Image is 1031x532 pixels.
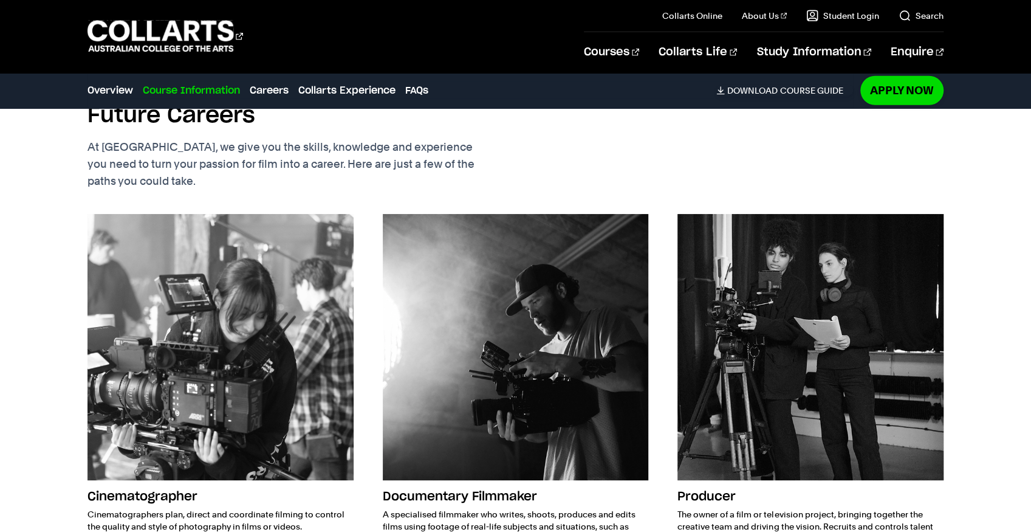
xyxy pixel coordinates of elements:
[584,32,639,72] a: Courses
[716,85,853,96] a: DownloadCourse Guide
[677,485,944,508] h3: Producer
[87,19,243,54] div: Go to homepage
[87,139,531,190] p: At [GEOGRAPHIC_DATA], we give you the skills, knowledge and experience you need to turn your pass...
[806,10,879,22] a: Student Login
[727,85,778,96] span: Download
[87,83,133,98] a: Overview
[383,485,649,508] h3: Documentary Filmmaker
[87,102,255,129] h2: Future Careers
[756,32,871,72] a: Study Information
[250,83,289,98] a: Careers
[143,83,240,98] a: Course Information
[899,10,944,22] a: Search
[659,32,737,72] a: Collarts Life
[662,10,722,22] a: Collarts Online
[742,10,787,22] a: About Us
[405,83,428,98] a: FAQs
[87,485,354,508] h3: Cinematographer
[891,32,944,72] a: Enquire
[298,83,396,98] a: Collarts Experience
[860,76,944,105] a: Apply Now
